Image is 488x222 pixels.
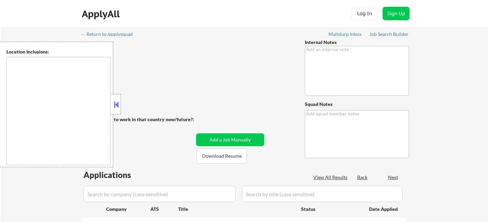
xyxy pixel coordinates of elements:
button: Download Resume [197,148,247,163]
div: Applications [83,171,150,179]
div: Job Search Builder [369,32,409,37]
div: Back [357,174,368,181]
div: ApplyAll [82,8,122,20]
div: ATS [150,206,178,213]
input: Search by title (case sensitive) [242,186,402,202]
div: Company [106,206,150,213]
div: View All Results [313,174,349,181]
button: Sign Up [383,7,410,20]
div: Internal Notes [305,39,409,46]
div: Status [301,203,359,215]
div: ← Return to /applysquad [81,32,139,37]
input: Search by company (case sensitive) [83,186,236,202]
div: Mailslurp Inbox [328,32,362,37]
strong: Will need Visa to work in that country now/future?: [81,116,194,122]
button: Log In [351,7,378,20]
div: Location Inclusions: [6,48,111,55]
div: Squad Notes [305,101,409,108]
button: Add a Job Manually [196,133,264,146]
div: Title [178,206,295,213]
div: Next [388,174,399,181]
a: ← Return to /applysquad [81,31,139,38]
div: Date Applied [369,206,399,213]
